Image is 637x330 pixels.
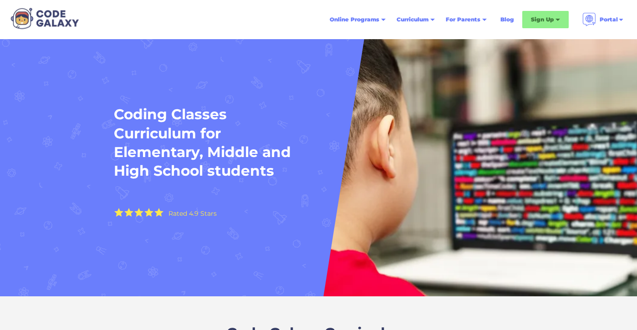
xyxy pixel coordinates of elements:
div: Online Programs [324,11,391,28]
div: Curriculum [397,15,428,24]
div: Portal [600,15,618,24]
img: Yellow Star - the Code Galaxy [124,208,133,217]
img: Yellow Star - the Code Galaxy [144,208,153,217]
div: For Parents [446,15,480,24]
div: Portal [577,9,630,30]
h1: Coding Classes Curriculum for Elementary, Middle and High School students [114,105,296,180]
div: Rated 4.9 Stars [168,210,217,217]
div: Sign Up [522,11,569,28]
div: For Parents [440,11,492,28]
div: Curriculum [391,11,440,28]
div: Sign Up [531,15,554,24]
img: Yellow Star - the Code Galaxy [154,208,163,217]
div: Online Programs [330,15,379,24]
img: Yellow Star - the Code Galaxy [134,208,143,217]
a: Blog [495,11,520,28]
img: Yellow Star - the Code Galaxy [114,208,123,217]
